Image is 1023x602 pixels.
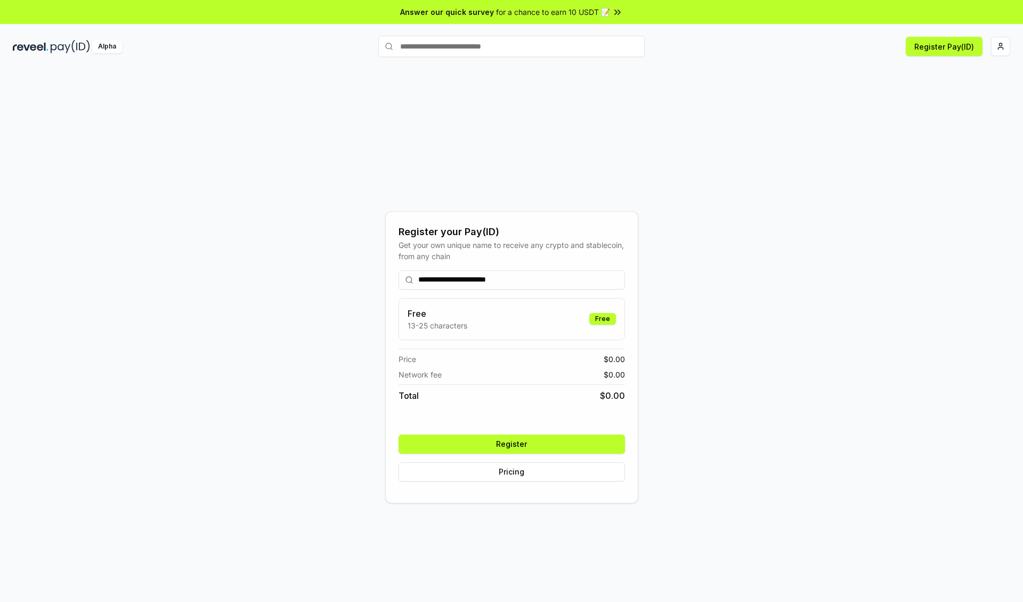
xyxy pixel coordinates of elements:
[604,369,625,380] span: $ 0.00
[399,224,625,239] div: Register your Pay(ID)
[399,435,625,454] button: Register
[600,389,625,402] span: $ 0.00
[496,6,610,18] span: for a chance to earn 10 USDT 📝
[604,354,625,365] span: $ 0.00
[906,37,983,56] button: Register Pay(ID)
[399,239,625,262] div: Get your own unique name to receive any crypto and stablecoin, from any chain
[51,40,90,53] img: pay_id
[399,354,416,365] span: Price
[589,313,616,325] div: Free
[399,389,419,402] span: Total
[13,40,48,53] img: reveel_dark
[408,307,467,320] h3: Free
[399,462,625,481] button: Pricing
[92,40,122,53] div: Alpha
[400,6,494,18] span: Answer our quick survey
[408,320,467,331] p: 13-25 characters
[399,369,442,380] span: Network fee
